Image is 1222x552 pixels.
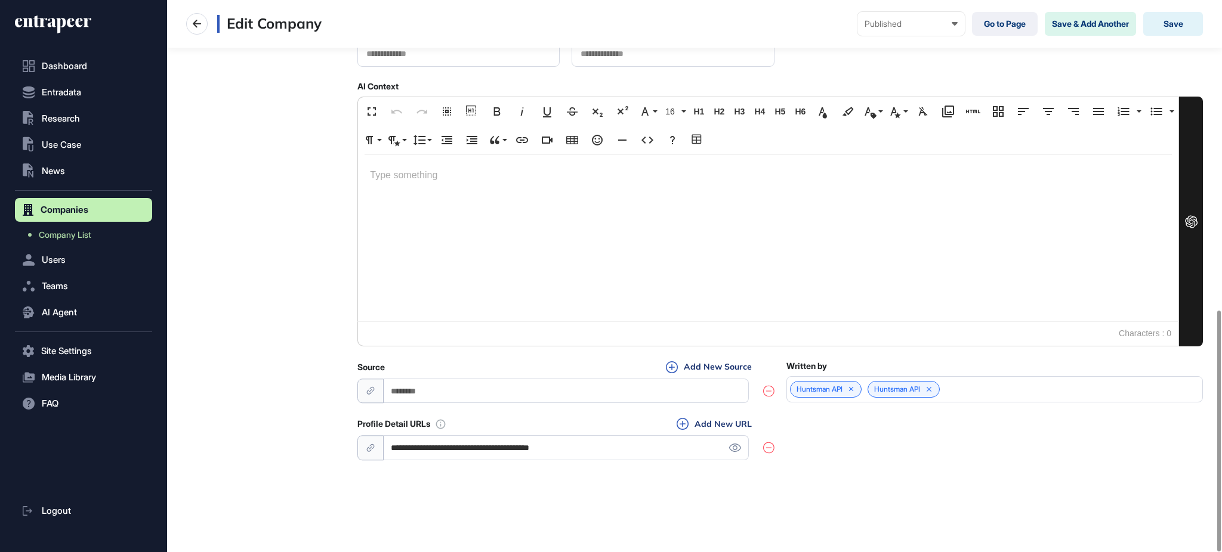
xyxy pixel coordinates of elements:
[586,128,609,152] button: Emoticons
[436,100,458,123] button: Select All
[1112,100,1135,123] button: Ordered List
[39,230,91,240] span: Company List
[636,128,659,152] button: Code View
[15,107,152,131] button: Research
[536,128,558,152] button: Insert Video
[730,107,748,117] span: H3
[987,100,1010,123] button: Responsive Layout
[411,100,433,123] button: Redo (Ctrl+Shift+Z)
[661,128,684,152] button: Help (Ctrl+/)
[786,361,827,371] label: Written by
[42,166,65,176] span: News
[837,100,859,123] button: Background Color
[791,100,809,123] button: H6
[21,224,152,246] a: Company List
[865,19,958,29] div: Published
[1166,100,1175,123] button: Unordered List
[15,159,152,183] button: News
[15,274,152,298] button: Teams
[436,128,458,152] button: Decrease Indent (Ctrl+[)
[15,248,152,272] button: Users
[41,346,92,356] span: Site Settings
[15,392,152,415] button: FAQ
[662,361,755,374] button: Add New Source
[673,417,755,430] button: Add New URL
[1087,100,1110,123] button: Align Justify
[730,100,748,123] button: H3
[15,339,152,363] button: Site Settings
[42,88,81,97] span: Entradata
[42,308,77,317] span: AI Agent
[15,54,152,78] a: Dashboard
[1045,12,1136,36] button: Save & Add Another
[1143,12,1203,36] button: Save
[1145,100,1168,123] button: Unordered List
[611,100,634,123] button: Superscript
[15,499,152,523] a: Logout
[962,100,985,123] button: Add HTML
[751,107,769,117] span: H4
[1037,100,1060,123] button: Align Center
[874,385,920,393] a: Huntsman API
[357,419,430,429] label: Profile Detail URLs
[912,100,934,123] button: Clear Formatting
[41,205,88,215] span: Companies
[42,114,80,123] span: Research
[887,100,909,123] button: Inline Style
[42,140,81,150] span: Use Case
[357,362,385,372] label: Source
[862,100,884,123] button: Inline Class
[42,281,68,291] span: Teams
[561,128,584,152] button: Insert Table
[1133,100,1143,123] button: Ordered List
[511,100,533,123] button: Italic (Ctrl+I)
[771,100,789,123] button: H5
[611,128,634,152] button: Insert Horizontal Line
[972,12,1038,36] a: Go to Page
[686,128,709,152] button: Table Builder
[690,100,708,123] button: H1
[461,100,483,123] button: Show blocks
[663,107,681,117] span: 16
[1012,100,1035,123] button: Align Left
[1113,322,1177,346] span: Characters : 0
[661,100,687,123] button: 16
[42,373,96,382] span: Media Library
[586,100,609,123] button: Subscript
[15,300,152,324] button: AI Agent
[791,107,809,117] span: H6
[710,107,728,117] span: H2
[411,128,433,152] button: Line Height
[511,128,533,152] button: Insert Link (Ctrl+K)
[797,385,843,393] a: Huntsman API
[15,80,152,104] button: Entradata
[710,100,728,123] button: H2
[42,61,87,71] span: Dashboard
[811,100,834,123] button: Text Color
[751,100,769,123] button: H4
[357,82,399,91] label: AI Context
[536,100,558,123] button: Underline (Ctrl+U)
[636,100,659,123] button: Font Family
[486,128,508,152] button: Quote
[217,15,322,33] h3: Edit Company
[690,107,708,117] span: H1
[42,399,58,408] span: FAQ
[937,100,959,123] button: Media Library
[15,198,152,222] button: Companies
[1062,100,1085,123] button: Align Right
[771,107,789,117] span: H5
[385,100,408,123] button: Undo (Ctrl+Z)
[360,128,383,152] button: Paragraph Format
[15,365,152,389] button: Media Library
[486,100,508,123] button: Bold (Ctrl+B)
[42,255,66,265] span: Users
[561,100,584,123] button: Strikethrough (Ctrl+S)
[461,128,483,152] button: Increase Indent (Ctrl+])
[15,133,152,157] button: Use Case
[42,506,71,516] span: Logout
[360,100,383,123] button: Fullscreen
[385,128,408,152] button: Paragraph Style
